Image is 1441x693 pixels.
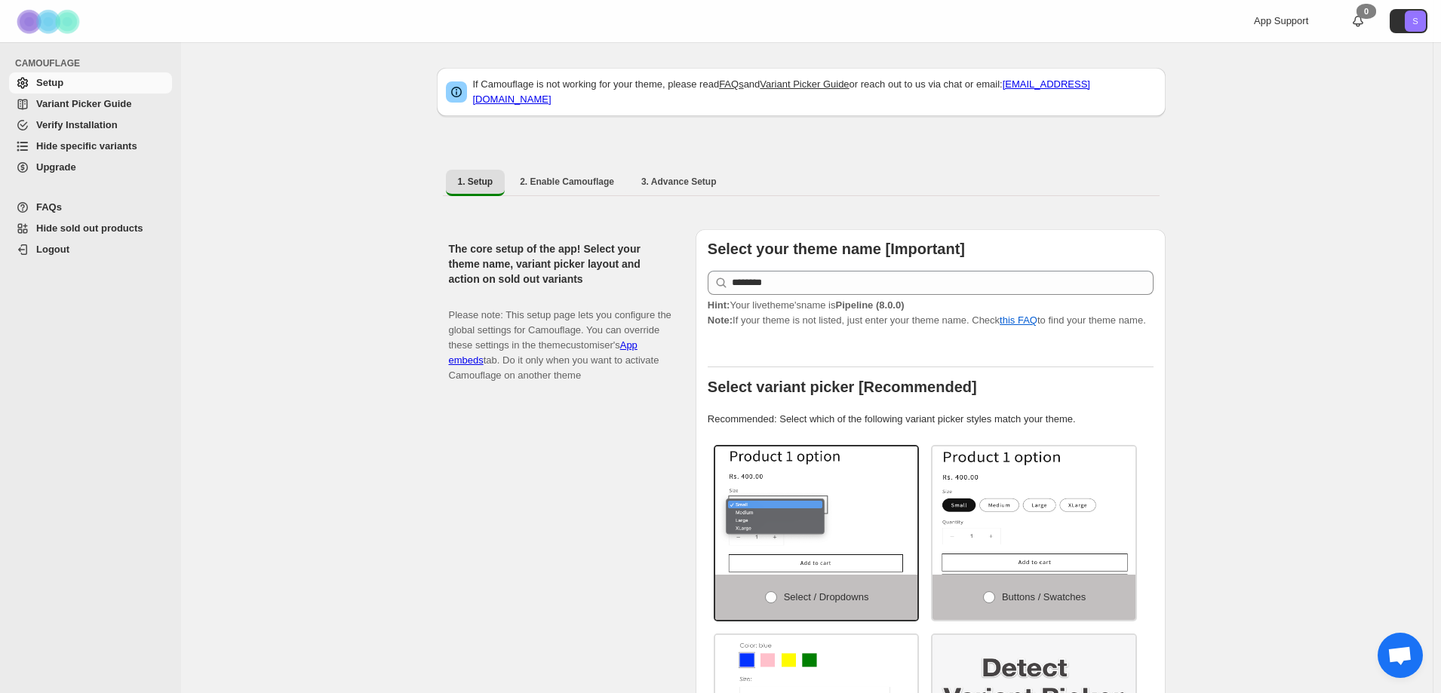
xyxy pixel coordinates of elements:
span: 1. Setup [458,176,493,188]
a: Logout [9,239,172,260]
b: Select variant picker [Recommended] [708,379,977,395]
a: Variant Picker Guide [9,94,172,115]
button: Avatar with initials S [1390,9,1427,33]
b: Select your theme name [Important] [708,241,965,257]
a: Hide sold out products [9,218,172,239]
span: App Support [1254,15,1308,26]
p: If Camouflage is not working for your theme, please read and or reach out to us via chat or email: [473,77,1157,107]
a: Verify Installation [9,115,172,136]
span: Buttons / Swatches [1002,591,1086,603]
a: 0 [1350,14,1366,29]
span: Hide specific variants [36,140,137,152]
span: Avatar with initials S [1405,11,1426,32]
div: 0 [1357,4,1376,19]
span: Logout [36,244,69,255]
div: Aprire la chat [1378,633,1423,678]
img: Camouflage [12,1,88,42]
span: Upgrade [36,161,76,173]
text: S [1412,17,1418,26]
img: Select / Dropdowns [715,446,918,575]
span: CAMOUFLAGE [15,57,174,69]
strong: Note: [708,314,733,326]
a: FAQs [9,197,172,218]
span: Your live theme's name is [708,299,905,311]
img: Buttons / Swatches [933,446,1135,575]
span: 2. Enable Camouflage [520,176,614,188]
span: 3. Advance Setup [641,176,717,188]
strong: Pipeline (8.0.0) [835,299,904,311]
span: Hide sold out products [36,222,143,234]
a: Setup [9,72,172,94]
p: If your theme is not listed, just enter your theme name. Check to find your theme name. [708,298,1154,328]
h2: The core setup of the app! Select your theme name, variant picker layout and action on sold out v... [449,241,671,287]
strong: Hint: [708,299,730,311]
a: Variant Picker Guide [760,78,849,90]
span: Variant Picker Guide [36,98,131,109]
a: FAQs [719,78,744,90]
span: Setup [36,77,63,88]
a: Hide specific variants [9,136,172,157]
p: Recommended: Select which of the following variant picker styles match your theme. [708,412,1154,427]
span: FAQs [36,201,62,213]
p: Please note: This setup page lets you configure the global settings for Camouflage. You can overr... [449,293,671,383]
span: Select / Dropdowns [784,591,869,603]
span: Verify Installation [36,119,118,130]
a: this FAQ [1000,314,1037,326]
a: Upgrade [9,157,172,178]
